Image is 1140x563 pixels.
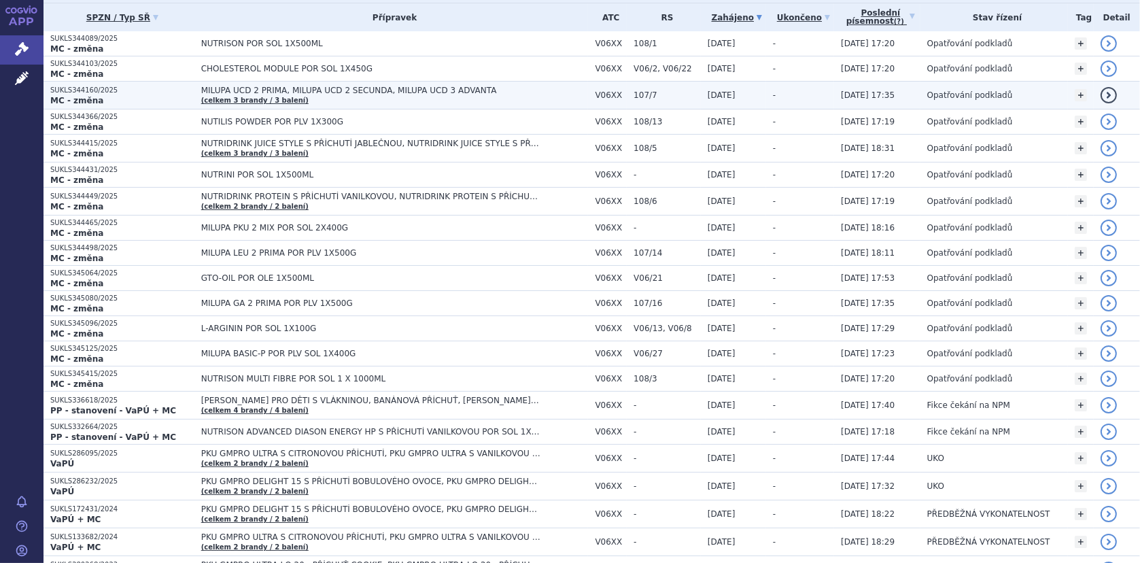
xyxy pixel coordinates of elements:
span: - [634,537,701,547]
a: detail [1101,320,1117,337]
a: detail [1101,295,1117,311]
span: NUTRISON MULTI FIBRE POR SOL 1 X 1000ML [201,374,541,383]
span: - [773,324,776,333]
span: [DATE] [708,39,736,48]
a: + [1075,169,1087,181]
span: - [634,223,701,233]
span: 108/6 [634,197,701,206]
span: Opatřování podkladů [927,273,1013,283]
span: PKU GMPRO DELIGHT 15 S PŘÍCHUTÍ BOBULOVÉHO OVOCE, PKU GMPRO DELIGHT 15 S PŘÍCHUTÍ TROPICKÉHO OVOCE [201,477,541,486]
span: Opatřování podkladů [927,39,1013,48]
span: Opatřování podkladů [927,90,1013,100]
span: [DATE] 18:16 [841,223,895,233]
span: V06XX [595,324,627,333]
span: - [634,509,701,519]
p: SUKLS344160/2025 [50,86,194,95]
strong: MC - změna [50,44,103,54]
span: UKO [927,454,944,463]
th: RS [627,3,701,31]
span: Opatřování podkladů [927,64,1013,73]
span: V06XX [595,509,627,519]
span: [DATE] 17:23 [841,349,895,358]
span: - [634,400,701,410]
span: - [773,273,776,283]
span: [DATE] 17:20 [841,64,895,73]
strong: MC - změna [50,96,103,105]
span: [DATE] [708,509,736,519]
a: detail [1101,506,1117,522]
span: [DATE] 17:40 [841,400,895,410]
span: - [634,427,701,437]
span: [DATE] 18:11 [841,248,895,258]
span: NUTILIS POWDER POR PLV 1X300G [201,117,541,126]
span: V06/21 [634,273,701,283]
span: MILUPA GA 2 PRIMA POR PLV 1X500G [201,298,541,308]
span: [DATE] [708,117,736,126]
span: Opatřování podkladů [927,349,1013,358]
span: [DATE] 18:31 [841,143,895,153]
span: MILUPA BASIC-P POR PLV SOL 1X400G [201,349,541,358]
p: SUKLS336618/2025 [50,396,194,405]
span: [DATE] 17:35 [841,90,895,100]
a: Ukončeno [773,8,834,27]
a: + [1075,347,1087,360]
span: Opatřování podkladů [927,117,1013,126]
a: (celkem 3 brandy / 3 balení) [201,97,309,104]
strong: MC - změna [50,354,103,364]
span: V06XX [595,90,627,100]
p: SUKLS344089/2025 [50,34,194,44]
p: SUKLS286232/2025 [50,477,194,486]
span: V06XX [595,143,627,153]
span: - [773,170,776,180]
a: detail [1101,193,1117,209]
span: PŘEDBĚŽNÁ VYKONATELNOST [927,537,1050,547]
a: detail [1101,450,1117,466]
p: SUKLS286095/2025 [50,449,194,458]
a: + [1075,195,1087,207]
p: SUKLS344366/2025 [50,112,194,122]
span: V06XX [595,481,627,491]
a: + [1075,63,1087,75]
span: 108/5 [634,143,701,153]
span: [DATE] 17:35 [841,298,895,308]
th: Tag [1068,3,1094,31]
span: MILUPA UCD 2 PRIMA, MILUPA UCD 2 SECUNDA, MILUPA UCD 3 ADVANTA [201,86,541,95]
strong: MC - změna [50,279,103,288]
span: 108/1 [634,39,701,48]
span: - [773,349,776,358]
span: L-ARGININ POR SOL 1X100G [201,324,541,333]
a: Zahájeno [708,8,766,27]
span: 107/16 [634,298,701,308]
span: [DATE] [708,298,736,308]
span: NUTRISON POR SOL 1X500ML [201,39,541,48]
span: [DATE] 17:18 [841,427,895,437]
p: SUKLS345064/2025 [50,269,194,278]
a: + [1075,373,1087,385]
strong: MC - změna [50,149,103,158]
span: V06XX [595,349,627,358]
p: SUKLS345125/2025 [50,344,194,354]
p: SUKLS344415/2025 [50,139,194,148]
a: detail [1101,478,1117,494]
a: + [1075,426,1087,438]
span: [DATE] 17:29 [841,324,895,333]
span: GTO-OIL POR OLE 1X500ML [201,273,541,283]
span: NUTRISON ADVANCED DIASON ENERGY HP S PŘÍCHUTÍ VANILKOVOU POR SOL 1X1000ML [201,427,541,437]
p: SUKLS172431/2024 [50,505,194,514]
span: [DATE] [708,143,736,153]
span: [DATE] [708,170,736,180]
strong: VaPÚ [50,459,74,468]
span: NUTRIDRINK PROTEIN S PŘÍCHUTÍ VANILKOVOU, NUTRIDRINK PROTEIN S PŘÍCHUTÍ ČOKOLÁDOVOU [201,192,541,201]
span: - [773,223,776,233]
a: + [1075,37,1087,50]
strong: MC - změna [50,202,103,211]
a: detail [1101,345,1117,362]
span: [DATE] 17:19 [841,117,895,126]
span: [DATE] 17:20 [841,170,895,180]
a: (celkem 3 brandy / 3 balení) [201,150,309,157]
span: V06XX [595,39,627,48]
p: SUKLS344449/2025 [50,192,194,201]
span: NUTRIDRINK JUICE STYLE S PŘÍCHUTÍ JABLEČNOU, NUTRIDRINK JUICE STYLE S PŘÍCHUTÍ JAHODOVOU, NUTRIDR... [201,139,541,148]
span: V06XX [595,117,627,126]
a: + [1075,142,1087,154]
